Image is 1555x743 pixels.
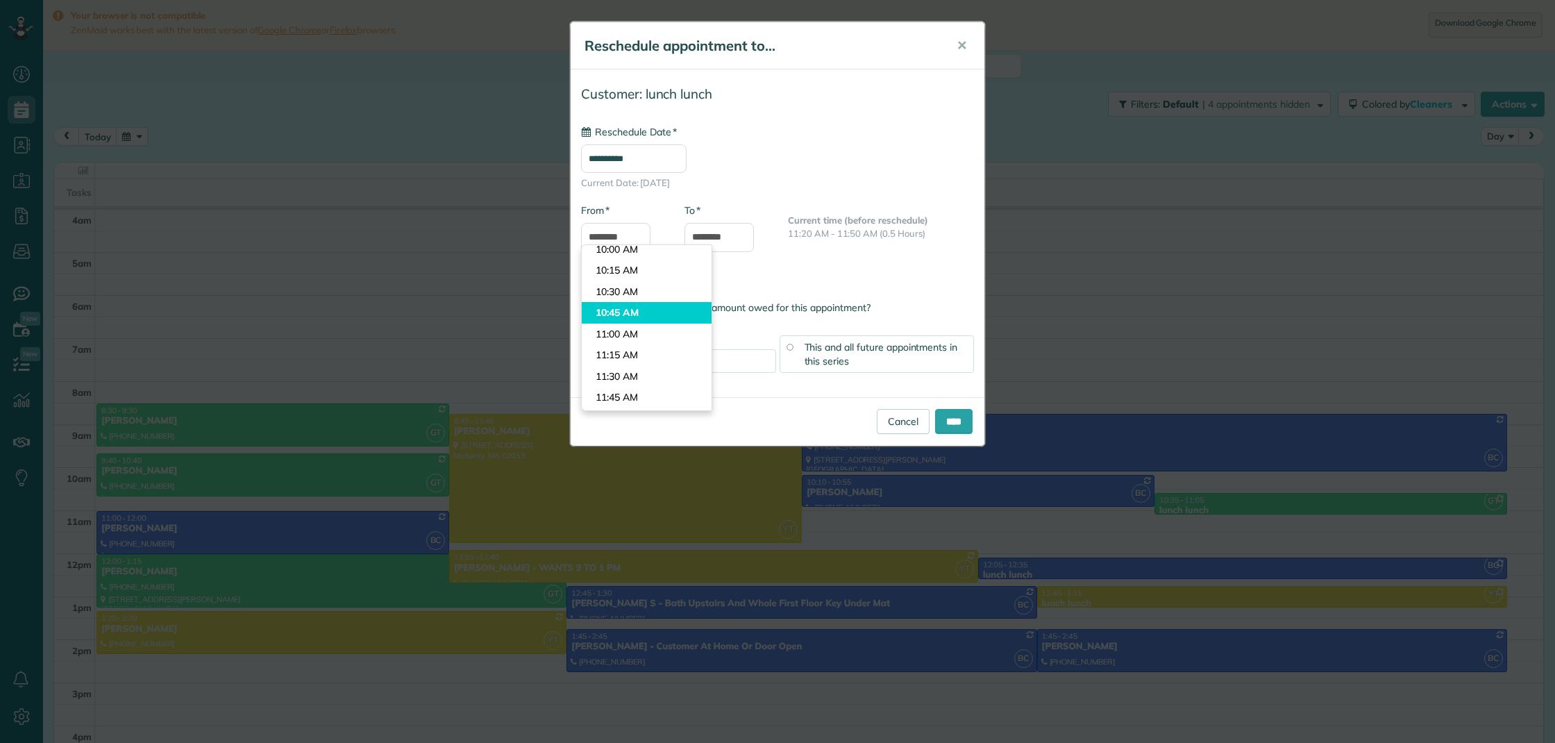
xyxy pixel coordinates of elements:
[581,125,677,139] label: Reschedule Date
[582,281,712,303] li: 10:30 AM
[788,227,974,240] p: 11:20 AM - 11:50 AM (0.5 Hours)
[684,203,700,217] label: To
[787,344,793,351] input: This and all future appointments in this series
[581,316,974,330] label: Apply changes to
[788,215,928,226] b: Current time (before reschedule)
[582,302,712,324] li: 10:45 AM
[581,203,610,217] label: From
[582,366,712,387] li: 11:30 AM
[582,344,712,366] li: 11:15 AM
[957,37,967,53] span: ✕
[877,409,930,434] a: Cancel
[581,87,974,101] h4: Customer: lunch lunch
[582,239,712,260] li: 10:00 AM
[597,301,871,314] span: Automatically recalculate amount owed for this appointment?
[805,341,958,367] span: This and all future appointments in this series
[581,176,974,190] span: Current Date: [DATE]
[585,36,937,56] h5: Reschedule appointment to...
[582,387,712,408] li: 11:45 AM
[582,260,712,281] li: 10:15 AM
[582,324,712,345] li: 11:00 AM
[582,408,712,430] li: 12:00 PM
